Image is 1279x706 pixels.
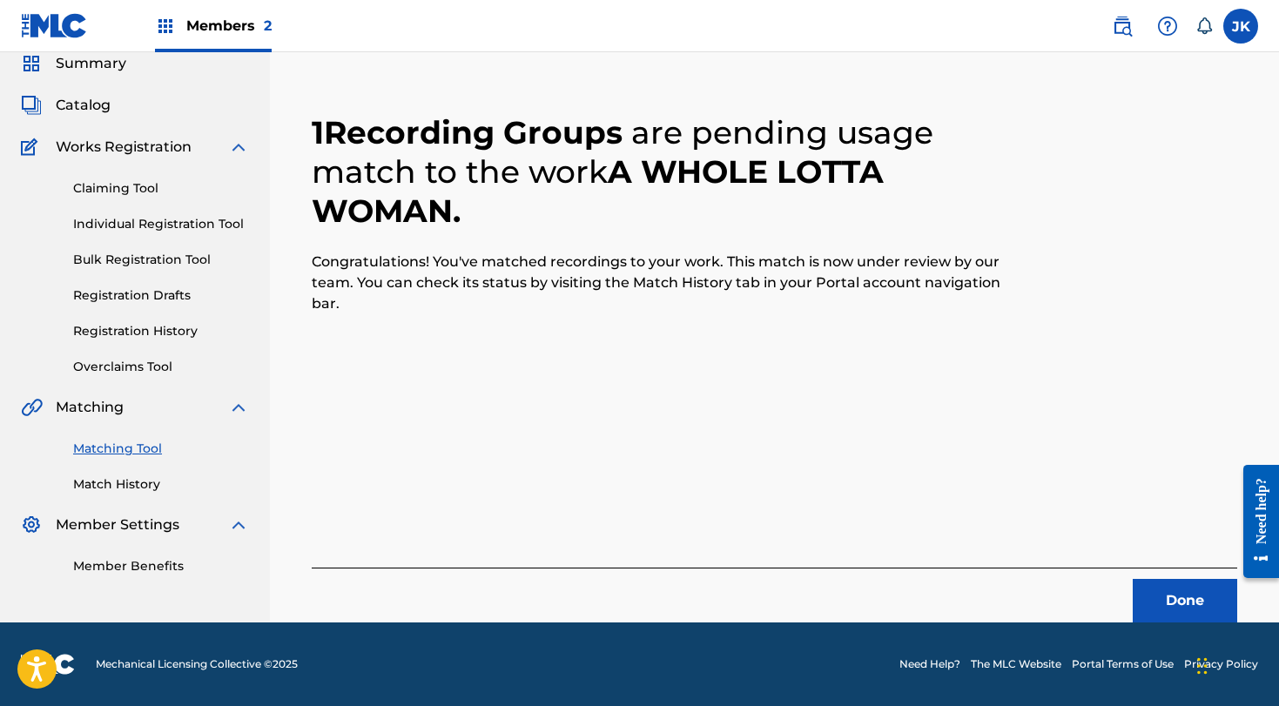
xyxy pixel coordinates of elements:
[155,16,176,37] img: Top Rightsholders
[899,656,960,672] a: Need Help?
[1195,17,1213,35] div: Notifications
[1157,16,1178,37] img: help
[312,113,1006,231] h2: 1 Recording Groups A WHOLE LOTTA WOMAN .
[73,358,249,376] a: Overclaims Tool
[21,514,42,535] img: Member Settings
[56,397,124,418] span: Matching
[228,137,249,158] img: expand
[186,16,272,36] span: Members
[56,95,111,116] span: Catalog
[1150,9,1185,44] div: Help
[56,53,126,74] span: Summary
[21,53,126,74] a: SummarySummary
[1112,16,1133,37] img: search
[1105,9,1140,44] a: Public Search
[21,137,44,158] img: Works Registration
[312,252,1006,314] p: Congratulations! You've matched recordings to your work. This match is now under review by our te...
[73,215,249,233] a: Individual Registration Tool
[312,113,933,191] span: are pending usage match to the work
[73,322,249,340] a: Registration History
[73,440,249,458] a: Matching Tool
[21,397,43,418] img: Matching
[1133,579,1237,622] button: Done
[1223,9,1258,44] div: User Menu
[228,514,249,535] img: expand
[21,95,42,116] img: Catalog
[21,13,88,38] img: MLC Logo
[1197,640,1208,692] div: Drag
[96,656,298,672] span: Mechanical Licensing Collective © 2025
[73,475,249,494] a: Match History
[73,179,249,198] a: Claiming Tool
[21,654,75,675] img: logo
[73,286,249,305] a: Registration Drafts
[56,137,192,158] span: Works Registration
[21,95,111,116] a: CatalogCatalog
[73,557,249,575] a: Member Benefits
[1184,656,1258,672] a: Privacy Policy
[1230,449,1279,593] iframe: Resource Center
[21,53,42,74] img: Summary
[1072,656,1174,672] a: Portal Terms of Use
[971,656,1061,672] a: The MLC Website
[56,514,179,535] span: Member Settings
[1192,622,1279,706] iframe: Chat Widget
[264,17,272,34] span: 2
[228,397,249,418] img: expand
[73,251,249,269] a: Bulk Registration Tool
